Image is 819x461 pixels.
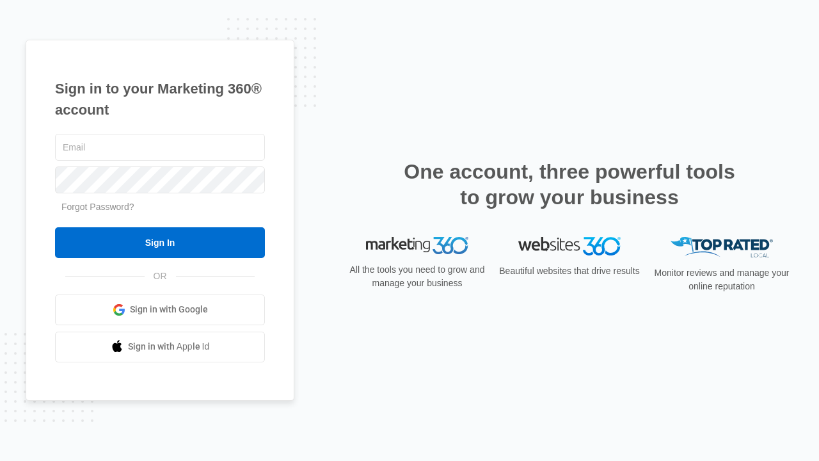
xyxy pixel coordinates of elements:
[671,237,773,258] img: Top Rated Local
[130,303,208,316] span: Sign in with Google
[55,227,265,258] input: Sign In
[61,202,134,212] a: Forgot Password?
[128,340,210,353] span: Sign in with Apple Id
[518,237,621,255] img: Websites 360
[55,134,265,161] input: Email
[346,263,489,290] p: All the tools you need to grow and manage your business
[145,270,176,283] span: OR
[55,295,265,325] a: Sign in with Google
[55,332,265,362] a: Sign in with Apple Id
[55,78,265,120] h1: Sign in to your Marketing 360® account
[400,159,739,210] h2: One account, three powerful tools to grow your business
[650,266,793,293] p: Monitor reviews and manage your online reputation
[498,264,641,278] p: Beautiful websites that drive results
[366,237,468,255] img: Marketing 360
